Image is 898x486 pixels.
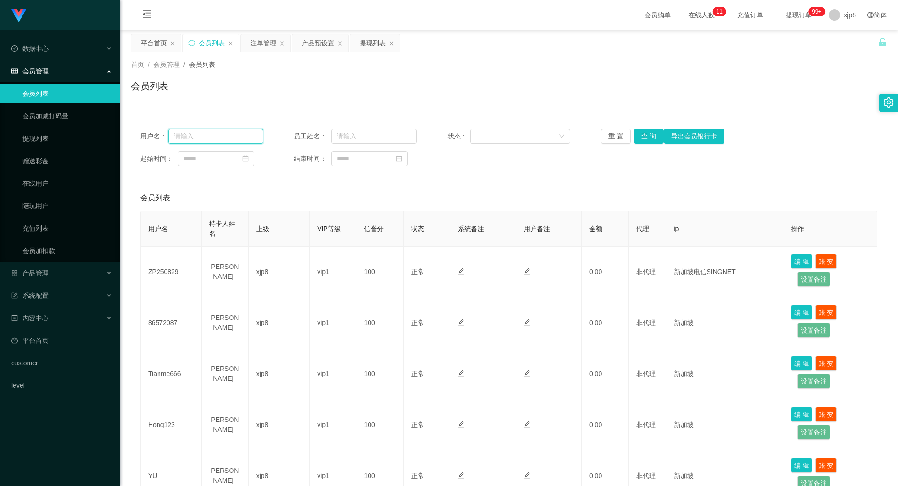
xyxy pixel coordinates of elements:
[582,247,629,297] td: 0.00
[411,319,424,326] span: 正常
[189,61,215,68] span: 会员列表
[356,399,403,450] td: 100
[256,225,269,232] span: 上级
[781,12,817,18] span: 提现订单
[411,225,424,232] span: 状态
[131,61,144,68] span: 首页
[524,319,530,326] i: 图标: edit
[22,129,112,148] a: 提现列表
[791,225,804,232] span: 操作
[331,129,417,144] input: 请输入
[636,421,656,428] span: 非代理
[140,192,170,203] span: 会员列表
[242,155,249,162] i: 图标: calendar
[22,152,112,170] a: 赠送彩金
[684,12,719,18] span: 在线人数
[411,268,424,276] span: 正常
[664,129,724,144] button: 导出会员银行卡
[11,269,49,277] span: 产品管理
[867,12,874,18] i: 图标: global
[131,0,163,30] i: 图标: menu-fold
[141,399,202,450] td: Hong123
[797,425,830,440] button: 设置备注
[815,254,837,269] button: 账 变
[249,247,310,297] td: xjp8
[249,297,310,348] td: xjp8
[458,472,464,479] i: 图标: edit
[22,196,112,215] a: 陪玩用户
[356,348,403,399] td: 100
[396,155,402,162] i: 图标: calendar
[411,472,424,479] span: 正常
[791,458,812,473] button: 编 辑
[524,370,530,377] i: 图标: edit
[719,7,723,16] p: 1
[458,225,484,232] span: 系统备注
[11,68,18,74] i: 图标: table
[636,370,656,377] span: 非代理
[183,61,185,68] span: /
[666,297,784,348] td: 新加坡
[310,399,356,450] td: vip1
[22,241,112,260] a: 会员加扣款
[209,220,235,237] span: 持卡人姓名
[11,45,49,52] span: 数据中心
[636,225,649,232] span: 代理
[636,472,656,479] span: 非代理
[202,399,248,450] td: [PERSON_NAME]
[11,292,49,299] span: 系统配置
[458,268,464,275] i: 图标: edit
[141,34,167,52] div: 平台首页
[717,7,720,16] p: 1
[131,79,168,93] h1: 会员列表
[666,247,784,297] td: 新加坡电信SINGNET
[458,421,464,428] i: 图标: edit
[797,323,830,338] button: 设置备注
[317,225,341,232] span: VIP等级
[666,348,784,399] td: 新加坡
[11,45,18,52] i: 图标: check-circle-o
[337,41,343,46] i: 图标: close
[411,370,424,377] span: 正常
[148,225,168,232] span: 用户名
[11,292,18,299] i: 图标: form
[815,458,837,473] button: 账 变
[11,315,18,321] i: 图标: profile
[249,348,310,399] td: xjp8
[141,348,202,399] td: Tianme666
[22,84,112,103] a: 会员列表
[250,34,276,52] div: 注单管理
[202,348,248,399] td: [PERSON_NAME]
[524,472,530,479] i: 图标: edit
[808,7,825,16] sup: 229
[168,129,263,144] input: 请输入
[141,247,202,297] td: ZP250829
[148,61,150,68] span: /
[199,34,225,52] div: 会员列表
[411,421,424,428] span: 正常
[294,154,331,164] span: 结束时间：
[153,61,180,68] span: 会员管理
[360,34,386,52] div: 提现列表
[11,314,49,322] span: 内容中心
[188,40,195,46] i: 图标: sync
[310,348,356,399] td: vip1
[310,297,356,348] td: vip1
[458,370,464,377] i: 图标: edit
[22,219,112,238] a: 充值列表
[228,41,233,46] i: 图标: close
[22,107,112,125] a: 会员加减打码量
[448,131,471,141] span: 状态：
[141,297,202,348] td: 86572087
[559,133,565,140] i: 图标: down
[732,12,768,18] span: 充值订单
[11,354,112,372] a: customer
[636,268,656,276] span: 非代理
[582,399,629,450] td: 0.00
[634,129,664,144] button: 查 询
[791,407,812,422] button: 编 辑
[202,247,248,297] td: [PERSON_NAME]
[11,67,49,75] span: 会员管理
[791,356,812,371] button: 编 辑
[884,97,894,108] i: 图标: setting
